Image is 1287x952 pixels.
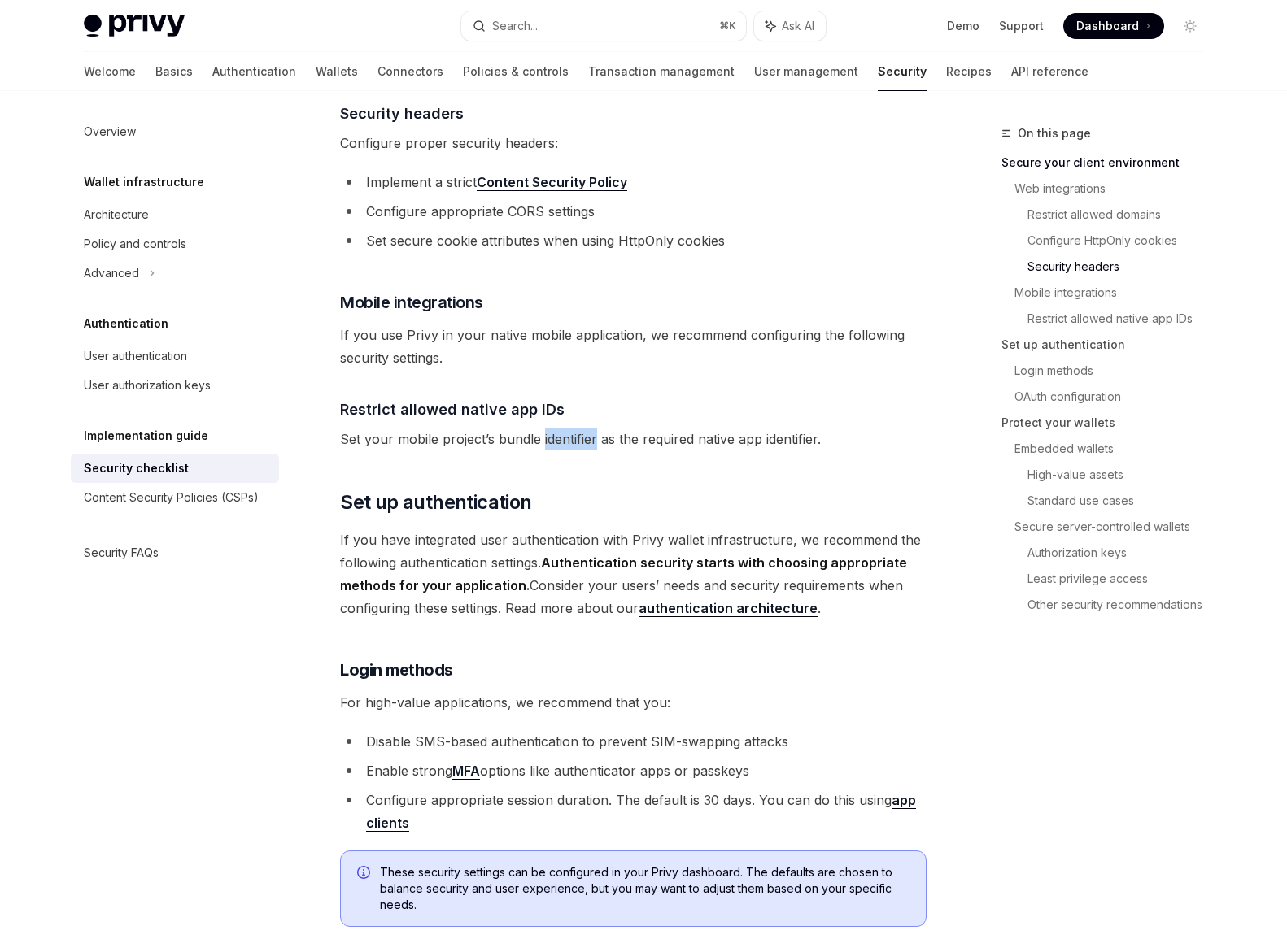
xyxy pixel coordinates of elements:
[754,52,858,91] a: User management
[340,489,531,515] span: Set up authentication
[340,102,464,124] span: Security headers
[1001,410,1216,436] a: Protect your wallets
[71,200,279,229] a: Architecture
[212,52,296,91] a: Authentication
[999,18,1044,34] a: Support
[84,52,136,91] a: Welcome
[340,528,927,619] span: If you have integrated user authentication with Privy wallet infrastructure, we recommend the fol...
[84,376,211,395] div: User authorization keys
[340,291,483,314] span: Mobile integrations
[155,52,193,91] a: Basics
[1014,514,1216,540] a: Secure server-controlled wallets
[1001,332,1216,358] a: Set up authentication
[84,426,208,446] h5: Implementation guide
[340,229,927,252] li: Set secure cookie attributes when using HttpOnly cookies
[84,15,185,37] img: light logo
[1014,358,1216,384] a: Login methods
[340,730,927,753] li: Disable SMS-based authentication to prevent SIM-swapping attacks
[71,454,279,483] a: Security checklist
[377,52,443,91] a: Connectors
[84,459,189,478] div: Security checklist
[782,18,814,34] span: Ask AI
[340,200,927,223] li: Configure appropriate CORS settings
[463,52,569,91] a: Policies & controls
[84,346,187,366] div: User authentication
[340,428,927,450] span: Set your mobile project’s bundle identifier as the required native app identifier.
[1011,52,1088,91] a: API reference
[340,398,565,420] span: Restrict allowed native app IDs
[878,52,927,91] a: Security
[340,759,927,782] li: Enable strong options like authenticator apps or passkeys
[947,18,979,34] a: Demo
[1014,384,1216,410] a: OAuth configuration
[84,172,204,192] h5: Wallet infrastructure
[340,324,927,369] span: If you use Privy in your native mobile application, we recommend configuring the following securi...
[1027,488,1216,514] a: Standard use cases
[754,11,826,41] button: Ask AI
[71,117,279,146] a: Overview
[1076,18,1139,34] span: Dashboard
[340,660,453,680] strong: Login methods
[1027,540,1216,566] a: Authorization keys
[71,538,279,567] a: Security FAQs
[1027,306,1216,332] a: Restrict allowed native app IDs
[84,488,259,507] div: Content Security Policies (CSPs)
[84,314,168,333] h5: Authentication
[1177,13,1203,39] button: Toggle dark mode
[1063,13,1164,39] a: Dashboard
[380,864,910,913] span: These security settings can be configured in your Privy dashboard. The defaults are chosen to bal...
[340,789,927,834] li: Configure appropriate session duration. The default is 30 days. You can do this using
[719,20,736,33] span: ⌘ K
[71,371,279,400] a: User authorization keys
[1014,436,1216,462] a: Embedded wallets
[84,234,186,254] div: Policy and controls
[357,866,373,882] svg: Info
[1027,462,1216,488] a: High-value assets
[1027,592,1216,618] a: Other security recommendations
[1018,124,1091,143] span: On this page
[1027,254,1216,280] a: Security headers
[1027,228,1216,254] a: Configure HttpOnly cookies
[1014,176,1216,202] a: Web integrations
[84,205,149,224] div: Architecture
[1001,150,1216,176] a: Secure your client environment
[340,554,907,593] strong: Authentication security starts with choosing appropriate methods for your application.
[71,483,279,512] a: Content Security Policies (CSPs)
[340,171,927,193] li: Implement a strict
[588,52,735,91] a: Transaction management
[1027,566,1216,592] a: Least privilege access
[452,763,480,780] a: MFA
[477,174,627,191] a: Content Security Policy
[84,122,136,141] div: Overview
[1014,280,1216,306] a: Mobile integrations
[946,52,992,91] a: Recipes
[316,52,358,91] a: Wallets
[84,263,139,283] div: Advanced
[71,229,279,259] a: Policy and controls
[1027,202,1216,228] a: Restrict allowed domains
[639,600,818,617] a: authentication architecture
[340,132,927,154] span: Configure proper security headers:
[492,16,538,36] div: Search...
[71,341,279,371] a: User authentication
[340,691,927,714] span: For high-value applications, we recommend that you:
[461,11,746,41] button: Search...⌘K
[84,543,159,563] div: Security FAQs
